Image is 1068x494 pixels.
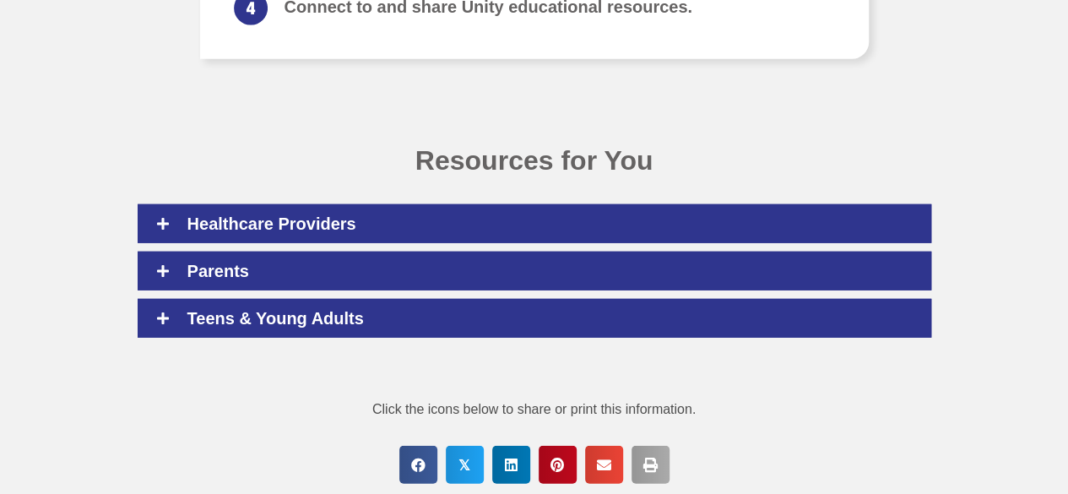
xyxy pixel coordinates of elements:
h4: Parents [171,261,913,281]
span: Resources for You [415,145,653,176]
a: 𝕏 [446,446,484,484]
i: 𝕏 [458,458,470,472]
p: Click the icons below to share or print this information. [121,397,948,422]
h4: Healthcare Providers [171,214,913,234]
h4: Teens & Young Adults [171,308,913,328]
